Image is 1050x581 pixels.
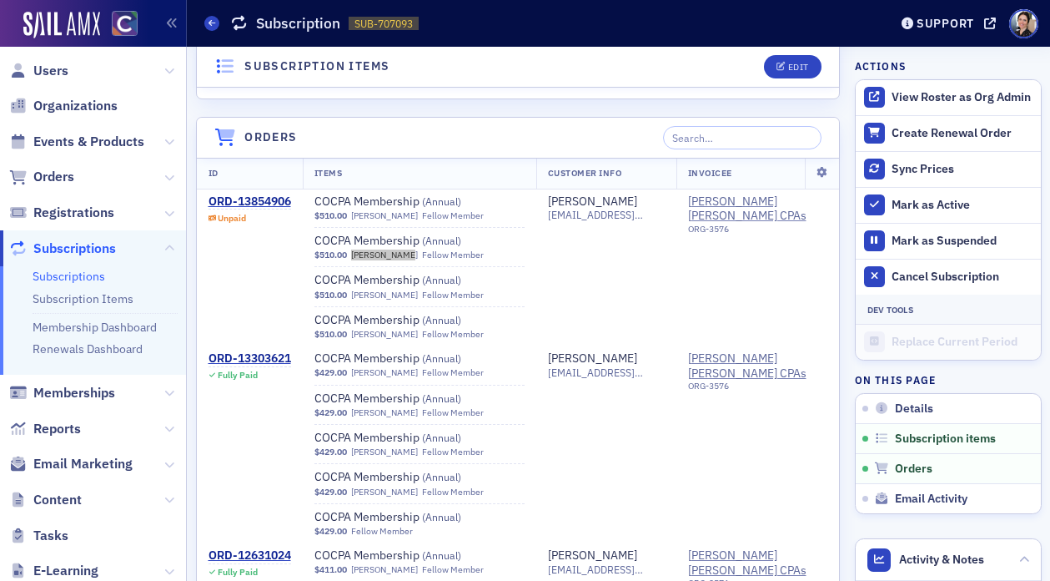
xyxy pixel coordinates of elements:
[9,491,82,509] a: Content
[895,462,932,477] span: Orders
[314,195,525,210] a: COCPA Membership (Annual)
[548,195,637,210] a: [PERSON_NAME]
[9,240,116,258] a: Subscriptions
[33,240,116,258] span: Subscriptions
[351,447,418,457] a: [PERSON_NAME]
[788,63,809,72] div: Edit
[314,273,525,288] a: COCPA Membership (Annual)
[314,351,525,366] a: COCPA Membership (Annual)
[218,370,258,381] div: Fully Paid
[33,384,115,402] span: Memberships
[1009,9,1038,38] span: Profile
[422,351,461,365] span: ( Annual )
[208,351,291,366] a: ORD-13303621
[9,420,81,438] a: Reports
[855,58,907,73] h4: Actions
[314,329,347,340] span: $510.00
[314,392,525,407] span: COCPA Membership
[314,407,347,418] span: $429.00
[314,313,525,328] span: COCPA Membership
[688,195,840,224] a: [PERSON_NAME] [PERSON_NAME] CPAs
[314,548,525,563] a: COCPA Membership (Annual)
[9,97,118,115] a: Organizations
[688,351,840,381] span: Watson Coon Ryan CPAs
[9,527,68,545] a: Tasks
[351,407,418,418] a: [PERSON_NAME]
[314,447,347,457] span: $429.00
[548,548,637,563] a: [PERSON_NAME]
[33,291,133,306] a: Subscription Items
[688,548,840,578] span: Watson Coon Ryan CPAs
[688,195,840,224] span: Watson Coon Ryan CPAs
[314,431,525,446] span: COCPA Membership
[218,567,258,578] div: Fully Paid
[895,492,967,507] span: Email Activity
[33,527,68,545] span: Tasks
[422,487,484,498] div: Fellow Member
[688,224,840,240] div: ORG-3576
[764,55,821,78] button: Edit
[314,234,525,249] span: COCPA Membership
[422,510,461,523] span: ( Annual )
[422,210,484,221] div: Fellow Member
[892,270,1032,285] div: Cancel Subscription
[351,250,418,260] a: [PERSON_NAME]
[548,351,637,366] div: [PERSON_NAME]
[351,290,418,301] a: [PERSON_NAME]
[688,195,840,240] span: Watson Coon Ryan CPAs
[33,455,133,473] span: Email Marketing
[688,167,732,179] span: Invoicee
[314,487,347,498] span: $429.00
[422,234,461,247] span: ( Annual )
[856,223,1041,259] button: Mark as Suspended
[314,313,525,328] a: COCPA Membership (Annual)
[314,510,525,525] span: COCPA Membership
[422,407,484,418] div: Fellow Member
[422,564,484,575] div: Fellow Member
[314,367,347,378] span: $429.00
[33,341,143,356] a: Renewals Dashboard
[208,167,219,179] span: ID
[208,195,291,210] div: ORD-13854906
[112,11,138,37] img: SailAMX
[548,209,665,221] span: [EMAIL_ADDRESS][DOMAIN_NAME]
[548,366,665,379] span: [EMAIL_ADDRESS][DOMAIN_NAME]
[33,269,105,284] a: Subscriptions
[892,198,1032,213] div: Mark as Active
[351,210,418,221] a: [PERSON_NAME]
[33,168,74,186] span: Orders
[33,133,144,151] span: Events & Products
[256,13,340,33] h1: Subscription
[422,290,484,301] div: Fellow Member
[892,162,1032,177] div: Sync Prices
[244,129,297,146] h4: Orders
[9,204,114,222] a: Registrations
[855,372,1042,387] h4: On this page
[351,564,418,575] a: [PERSON_NAME]
[892,335,1032,350] div: Replace Current Period
[422,431,461,444] span: ( Annual )
[856,325,1041,360] button: Replace Current Period
[856,259,1041,295] button: Cancel Subscription
[548,167,622,179] span: Customer Info
[856,115,1041,151] button: Create Renewal Order
[9,562,98,580] a: E-Learning
[33,320,157,335] a: Membership Dashboard
[351,526,413,537] div: Fellow Member
[422,548,461,562] span: ( Annual )
[895,432,996,447] span: Subscription items
[314,470,525,485] a: COCPA Membership (Annual)
[867,304,913,316] span: Dev Tools
[354,17,413,31] span: SUB-707093
[422,470,461,483] span: ( Annual )
[208,548,291,563] div: ORD-12631024
[33,491,82,509] span: Content
[688,351,840,397] span: Watson Coon Ryan CPAs
[314,234,525,249] a: COCPA Membership (Annual)
[23,12,100,38] img: SailAMX
[422,313,461,326] span: ( Annual )
[422,392,461,405] span: ( Annual )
